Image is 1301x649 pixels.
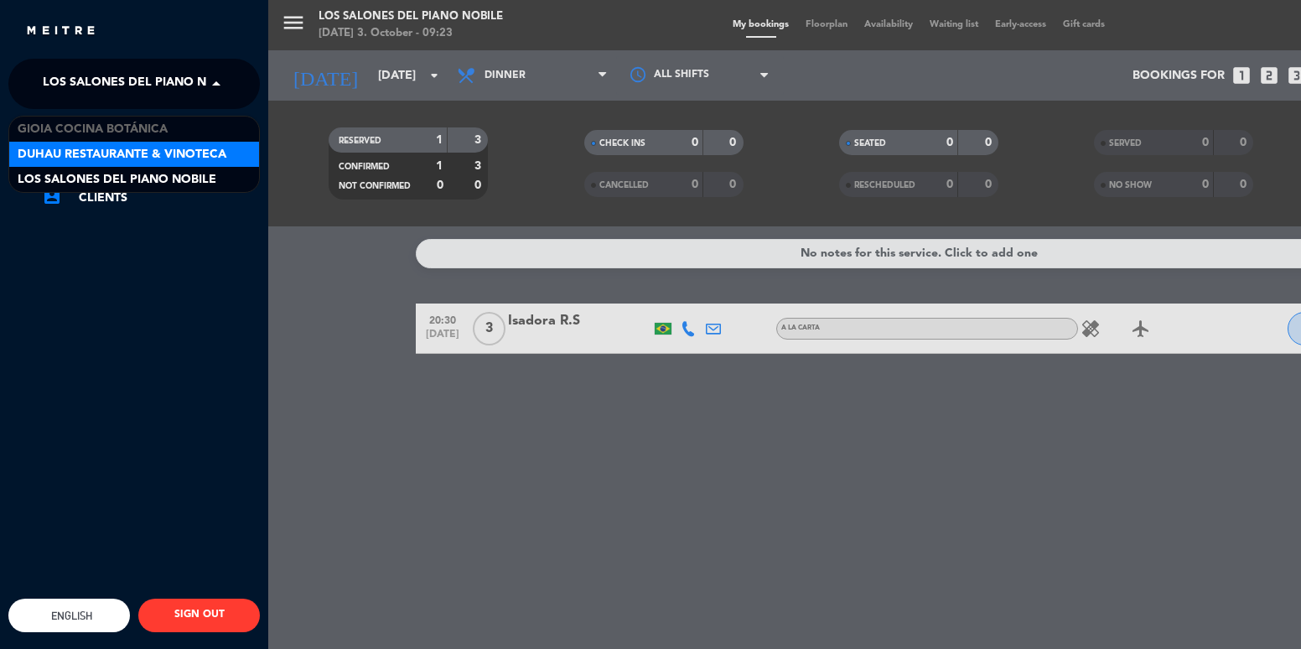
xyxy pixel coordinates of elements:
[18,145,226,164] span: Duhau Restaurante & Vinoteca
[18,120,168,139] span: Gioia Cocina Botánica
[25,25,96,38] img: MEITRE
[42,188,260,208] a: account_boxClients
[43,66,241,101] span: Los Salones del Piano Nobile
[138,599,260,632] button: SIGN OUT
[42,186,62,206] i: account_box
[47,610,92,622] span: English
[18,170,216,190] span: Los Salones del Piano Nobile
